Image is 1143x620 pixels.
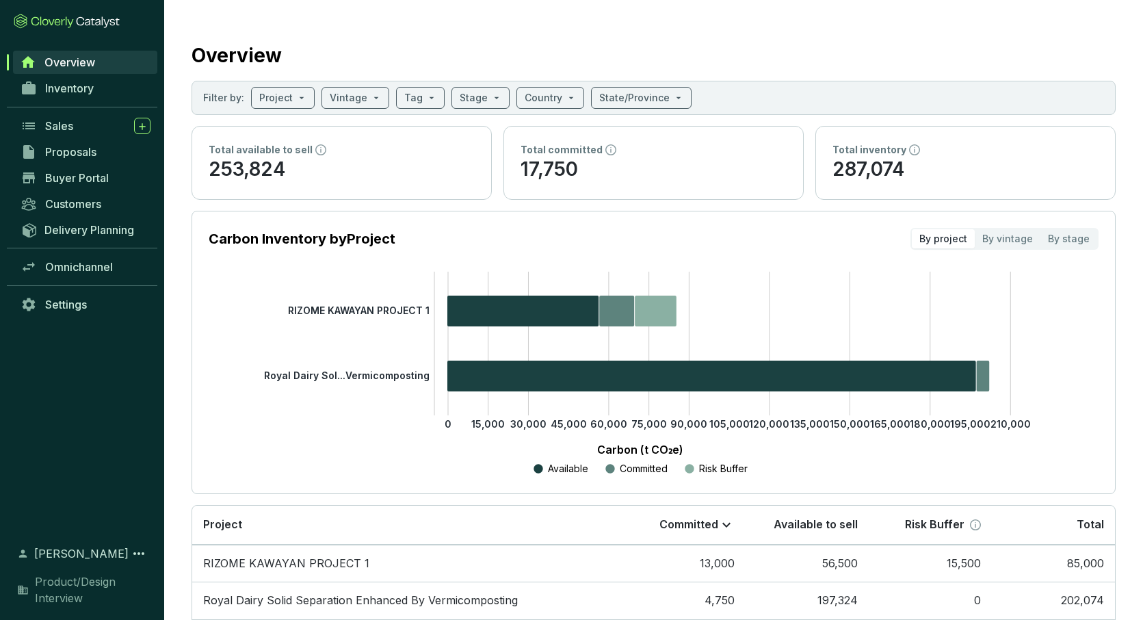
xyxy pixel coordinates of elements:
[45,197,101,211] span: Customers
[832,157,1099,183] p: 287,074
[990,418,1031,430] tspan: 210,000
[14,255,157,279] a: Omnichannel
[910,418,951,430] tspan: 180,000
[471,418,505,430] tspan: 15,000
[659,517,718,532] p: Committed
[992,582,1115,619] td: 202,074
[622,545,746,582] td: 13,000
[45,298,87,311] span: Settings
[45,260,113,274] span: Omnichannel
[832,143,906,157] p: Total inventory
[34,545,129,562] span: [PERSON_NAME]
[14,293,157,316] a: Settings
[830,418,870,430] tspan: 150,000
[992,506,1115,545] th: Total
[192,545,622,582] td: RIZOME KAWAYAN PROJECT 1
[869,545,992,582] td: 15,500
[521,157,787,183] p: 17,750
[45,119,73,133] span: Sales
[45,81,94,95] span: Inventory
[264,370,430,381] tspan: Royal Dairy Sol...Vermicomposting
[870,418,910,430] tspan: 165,000
[35,573,150,606] span: Product/Design Interview
[209,157,475,183] p: 253,824
[44,55,95,69] span: Overview
[209,143,313,157] p: Total available to sell
[590,418,627,430] tspan: 60,000
[709,418,750,430] tspan: 105,000
[203,91,244,105] p: Filter by:
[192,506,622,545] th: Project
[749,418,789,430] tspan: 120,000
[14,166,157,190] a: Buyer Portal
[14,77,157,100] a: Inventory
[746,506,869,545] th: Available to sell
[209,229,395,248] p: Carbon Inventory by Project
[950,418,990,430] tspan: 195,000
[45,171,109,185] span: Buyer Portal
[45,145,96,159] span: Proposals
[670,418,707,430] tspan: 90,000
[910,228,1099,250] div: segmented control
[631,418,667,430] tspan: 75,000
[445,418,451,430] tspan: 0
[912,229,975,248] div: By project
[746,582,869,619] td: 197,324
[620,462,668,476] p: Committed
[288,305,430,316] tspan: RIZOME KAWAYAN PROJECT 1
[14,218,157,241] a: Delivery Planning
[992,545,1115,582] td: 85,000
[192,582,622,619] td: Royal Dairy Solid Separation Enhanced By Vermicomposting
[13,51,157,74] a: Overview
[548,462,588,476] p: Available
[44,223,134,237] span: Delivery Planning
[746,545,869,582] td: 56,500
[192,41,282,70] h2: Overview
[14,114,157,138] a: Sales
[14,140,157,164] a: Proposals
[14,192,157,216] a: Customers
[975,229,1040,248] div: By vintage
[905,517,964,532] p: Risk Buffer
[622,582,746,619] td: 4,750
[1040,229,1097,248] div: By stage
[869,582,992,619] td: 0
[521,143,603,157] p: Total committed
[699,462,748,476] p: Risk Buffer
[551,418,587,430] tspan: 45,000
[790,418,830,430] tspan: 135,000
[510,418,547,430] tspan: 30,000
[229,441,1051,458] p: Carbon (t CO₂e)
